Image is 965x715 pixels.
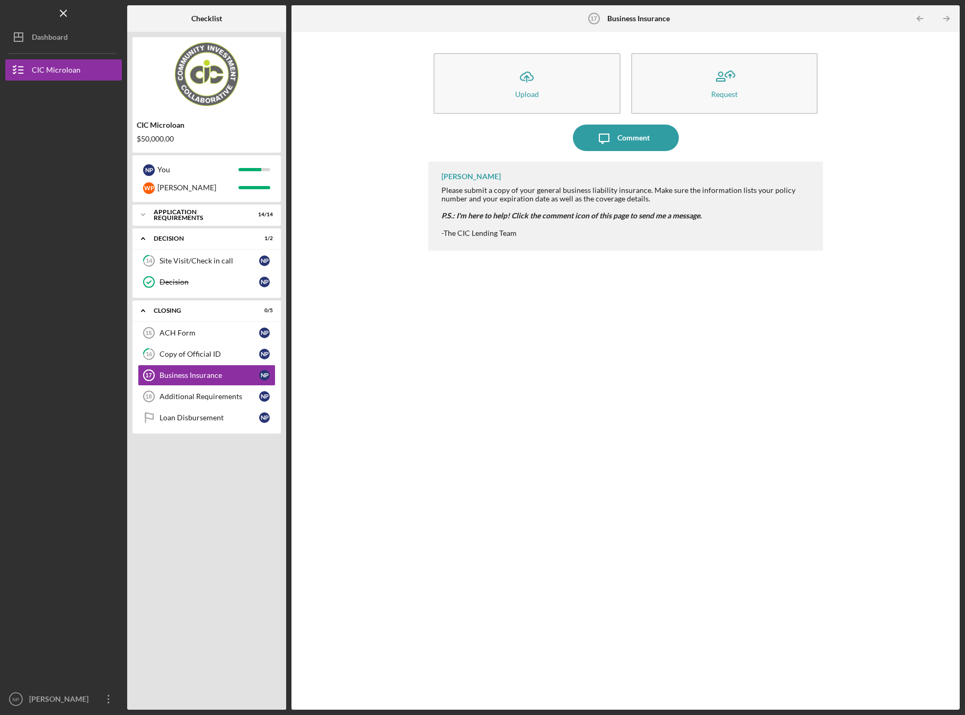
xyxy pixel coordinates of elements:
[160,392,259,401] div: Additional Requirements
[32,59,81,83] div: CIC Microloan
[154,209,246,221] div: APPLICATION REQUIREMENTS
[254,235,273,242] div: 1 / 2
[157,161,238,179] div: You
[433,53,620,114] button: Upload
[441,186,812,203] div: Please submit a copy of your general business liability insurance. Make sure the information list...
[441,211,702,220] em: P.S.: I'm here to help! Click the comment icon of this page to send me a message.
[138,407,276,428] a: Loan DisbursementNP
[259,277,270,287] div: N P
[711,90,738,98] div: Request
[5,27,122,48] button: Dashboard
[32,27,68,50] div: Dashboard
[137,121,277,129] div: CIC Microloan
[154,307,246,314] div: CLOSING
[26,688,95,712] div: [PERSON_NAME]
[160,329,259,337] div: ACH Form
[138,365,276,386] a: 17Business InsuranceNP
[137,135,277,143] div: $50,000.00
[160,350,259,358] div: Copy of Official ID
[5,59,122,81] button: CIC Microloan
[12,696,19,702] text: NP
[441,172,501,181] div: [PERSON_NAME]
[160,278,259,286] div: Decision
[132,42,281,106] img: Product logo
[160,257,259,265] div: Site Visit/Check in call
[145,330,152,336] tspan: 15
[138,343,276,365] a: 16Copy of Official IDNP
[259,370,270,381] div: N P
[143,164,155,176] div: N P
[138,250,276,271] a: 14Site Visit/Check in callNP
[145,372,152,378] tspan: 17
[138,322,276,343] a: 15ACH FormNP
[259,412,270,423] div: N P
[573,125,679,151] button: Comment
[591,15,597,22] tspan: 17
[146,351,153,358] tspan: 16
[441,229,812,237] div: -The CIC Lending Team
[191,14,222,23] b: Checklist
[154,235,246,242] div: Decision
[617,125,650,151] div: Comment
[138,271,276,293] a: DecisionNP
[259,349,270,359] div: N P
[254,307,273,314] div: 0 / 5
[160,413,259,422] div: Loan Disbursement
[515,90,539,98] div: Upload
[631,53,818,114] button: Request
[143,182,155,194] div: W P
[5,688,122,710] button: NP[PERSON_NAME]
[146,258,153,264] tspan: 14
[160,371,259,379] div: Business Insurance
[259,391,270,402] div: N P
[259,328,270,338] div: N P
[259,255,270,266] div: N P
[138,386,276,407] a: 18Additional RequirementsNP
[607,14,670,23] b: Business Insurance
[254,211,273,218] div: 14 / 14
[157,179,238,197] div: [PERSON_NAME]
[145,393,152,400] tspan: 18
